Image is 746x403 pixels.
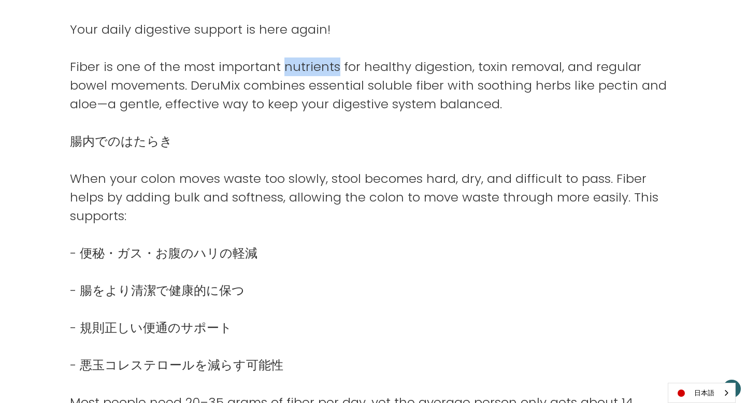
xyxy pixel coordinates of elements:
p: 腸内でのはたらき [70,132,676,151]
div: Language [668,383,736,403]
p: Fiber is one of the most important nutrients for healthy digestion, toxin removal, and regular bo... [70,57,676,113]
p: - 腸をより清潔で健康的に保つ [70,281,676,300]
p: - 規則正しい便通のサポート [70,319,676,337]
a: 日本語 [668,383,735,402]
p: When your colon moves waste too slowly, stool becomes hard, dry, and difficult to pass. Fiber hel... [70,169,676,225]
p: Your daily digestive support is here again! [70,20,676,39]
p: - 悪玉コレステロールを減らす可能性 [70,356,676,375]
p: - 便秘・ガス・お腹のハリの軽減 [70,244,676,263]
aside: Language selected: 日本語 [668,383,736,403]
